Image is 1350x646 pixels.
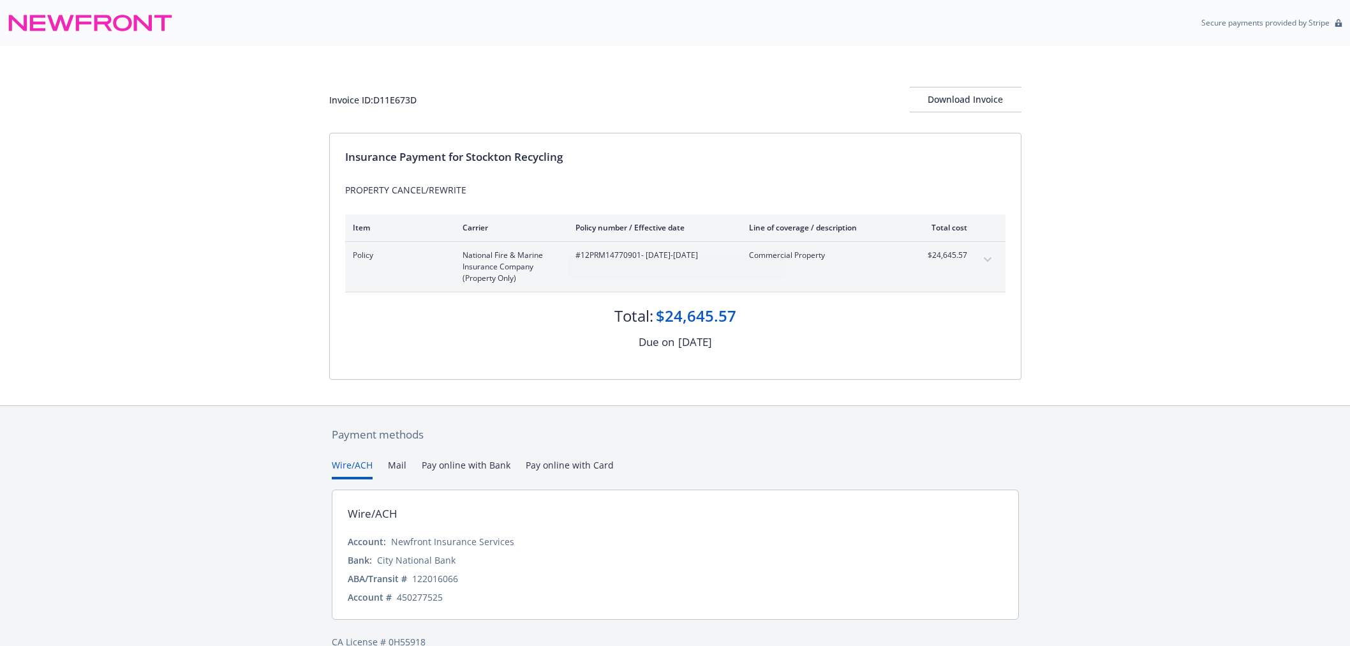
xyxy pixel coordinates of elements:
[422,458,510,479] button: Pay online with Bank
[348,535,386,548] div: Account:
[639,334,674,350] div: Due on
[749,250,899,261] span: Commercial Property
[463,250,555,284] span: National Fire & Marine Insurance Company (Property Only)
[614,305,653,327] div: Total:
[353,222,442,233] div: Item
[345,183,1005,197] div: PROPERTY CANCEL/REWRITE
[391,535,514,548] div: Newfront Insurance Services
[377,553,456,567] div: City National Bank
[678,334,712,350] div: [DATE]
[463,222,555,233] div: Carrier
[332,426,1019,443] div: Payment methods
[575,250,729,261] span: #12PRM14770901 - [DATE]-[DATE]
[575,222,729,233] div: Policy number / Effective date
[919,250,967,261] span: $24,645.57
[348,590,392,604] div: Account #
[348,553,372,567] div: Bank:
[332,458,373,479] button: Wire/ACH
[348,572,407,585] div: ABA/Transit #
[329,93,417,107] div: Invoice ID: D11E673D
[345,149,1005,165] div: Insurance Payment for Stockton Recycling
[353,250,442,261] span: Policy
[345,242,1005,292] div: PolicyNational Fire & Marine Insurance Company (Property Only)#12PRM14770901- [DATE]-[DATE]Commer...
[977,250,998,270] button: expand content
[388,458,406,479] button: Mail
[656,305,736,327] div: $24,645.57
[397,590,443,604] div: 450277525
[348,506,397,522] div: Wire/ACH
[910,87,1021,112] button: Download Invoice
[919,222,967,233] div: Total cost
[749,222,899,233] div: Line of coverage / description
[526,458,614,479] button: Pay online with Card
[412,572,458,585] div: 122016066
[1201,17,1330,28] p: Secure payments provided by Stripe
